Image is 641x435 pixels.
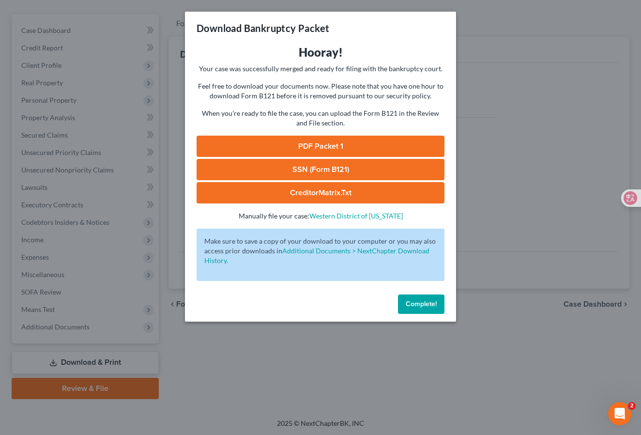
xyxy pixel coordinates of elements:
[197,182,444,203] a: CreditorMatrix.txt
[197,109,444,128] p: When you're ready to file the case, you can upload the Form B121 in the Review and File section.
[197,45,444,60] h3: Hooray!
[197,211,444,221] p: Manually file your case:
[309,212,403,220] a: Western District of [US_STATE]
[398,295,444,314] button: Complete!
[406,300,437,308] span: Complete!
[197,136,444,157] a: PDF Packet 1
[204,247,429,264] a: Additional Documents > NextChapter Download History.
[608,402,631,425] iframe: Intercom live chat
[197,21,329,35] h3: Download Bankruptcy Packet
[628,402,636,410] span: 2
[197,159,444,180] a: SSN (Form B121)
[197,81,444,101] p: Feel free to download your documents now. Please note that you have one hour to download Form B12...
[197,64,444,74] p: Your case was successfully merged and ready for filing with the bankruptcy court.
[204,236,437,265] p: Make sure to save a copy of your download to your computer or you may also access prior downloads in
